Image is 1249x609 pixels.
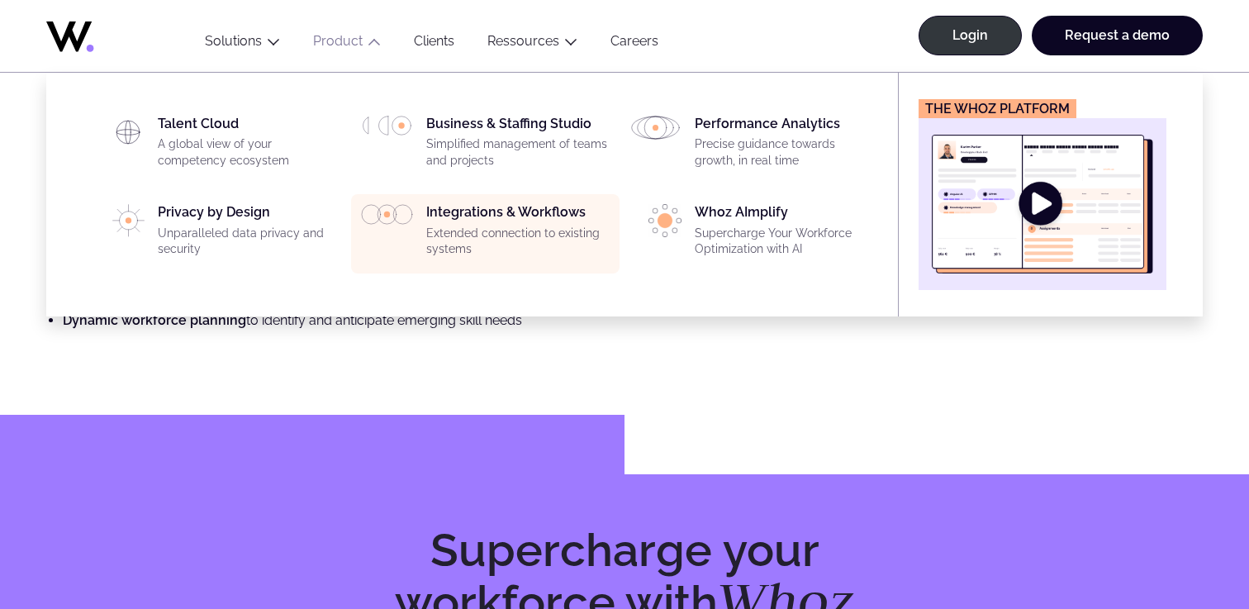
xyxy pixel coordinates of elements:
a: Clients [397,33,471,55]
a: Whoz AImplifySupercharge Your Workforce Optimization with AI [629,204,878,264]
button: Product [297,33,397,55]
p: Simplified management of teams and projects [426,136,610,169]
a: Ressources [487,33,559,49]
img: HP_PICTO_GESTION-PORTEFEUILLE-PROJETS.svg [361,116,413,136]
div: Business & Staffing Studio [426,116,610,175]
img: PICTO_ECLAIRER-1-e1756198033837.png [648,204,681,237]
iframe: Chatbot [1140,500,1226,586]
a: Privacy by DesignUnparalleled data privacy and security [93,204,341,264]
a: Business & Staffing StudioSimplified management of teams and projects [361,116,610,175]
a: Request a demo [1032,16,1203,55]
img: PICTO_INTEGRATION.svg [361,204,413,225]
img: HP_PICTO_ANALYSE_DE_PERFORMANCES.svg [629,116,681,140]
div: Whoz AImplify [695,204,878,264]
div: Privacy by Design [158,204,341,264]
li: to identify and anticipate emerging skill needs [63,310,528,331]
figcaption: The Whoz platform [919,99,1076,118]
div: Performance Analytics [695,116,878,175]
a: Product [313,33,363,49]
p: Precise guidance towards growth, in real time [695,136,878,169]
img: HP_PICTO_CARTOGRAPHIE-1.svg [112,116,145,149]
div: Integrations & Workflows [426,204,610,264]
a: Integrations & WorkflowsExtended connection to existing systems [361,204,610,264]
div: Talent Cloud [158,116,341,175]
strong: Dynamic workforce planning [63,312,246,328]
button: Solutions [188,33,297,55]
p: Supercharge Your Workforce Optimization with AI [695,226,878,258]
a: Talent CloudA global view of your competency ecosystem [93,116,341,175]
a: Careers [594,33,675,55]
a: Performance AnalyticsPrecise guidance towards growth, in real time [629,116,878,175]
p: A global view of your competency ecosystem [158,136,341,169]
p: Extended connection to existing systems [426,226,610,258]
img: PICTO_CONFIANCE_NUMERIQUE.svg [112,204,145,237]
a: The Whoz platform [919,99,1166,290]
button: Ressources [471,33,594,55]
a: Login [919,16,1022,55]
p: Unparalleled data privacy and security [158,226,341,258]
